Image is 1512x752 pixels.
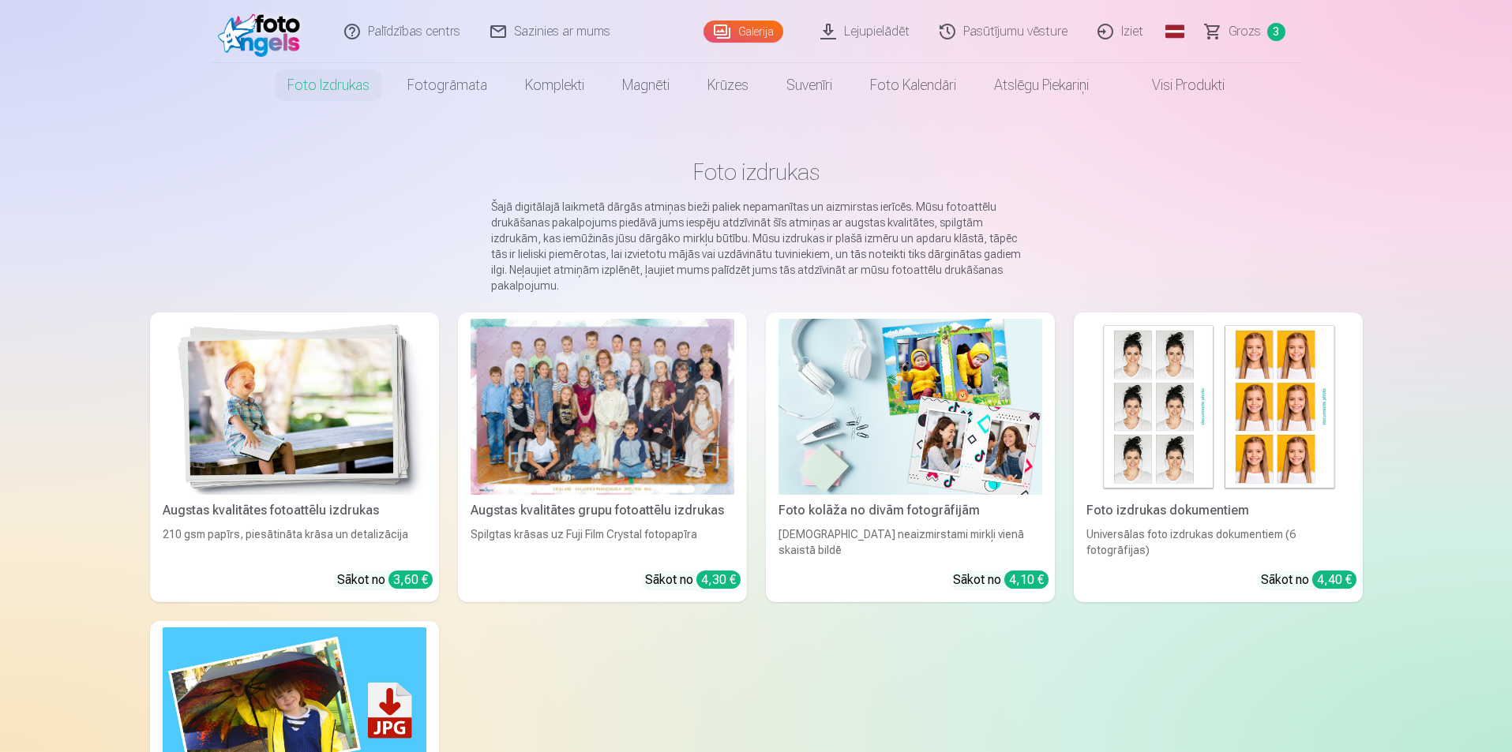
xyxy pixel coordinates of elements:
a: Galerija [703,21,783,43]
a: Atslēgu piekariņi [975,63,1108,107]
div: Sākot no [645,571,741,589]
a: Augstas kvalitātes fotoattēlu izdrukasAugstas kvalitātes fotoattēlu izdrukas210 gsm papīrs, piesā... [150,312,439,602]
a: Krūzes [688,63,767,107]
h1: Foto izdrukas [163,158,1350,186]
div: 4,10 € [1004,571,1049,589]
span: 3 [1267,23,1285,41]
a: Foto kalendāri [851,63,975,107]
div: Augstas kvalitātes fotoattēlu izdrukas [156,501,433,520]
div: Foto izdrukas dokumentiem [1080,501,1356,520]
div: Sākot no [1261,571,1356,589]
a: Foto izdrukas dokumentiemFoto izdrukas dokumentiemUniversālas foto izdrukas dokumentiem (6 fotogr... [1074,312,1363,602]
a: Magnēti [603,63,688,107]
div: Universālas foto izdrukas dokumentiem (6 fotogrāfijas) [1080,526,1356,558]
div: Foto kolāža no divām fotogrāfijām [772,501,1049,520]
div: 3,60 € [388,571,433,589]
a: Visi produkti [1108,63,1244,107]
span: Grozs [1229,22,1261,41]
a: Fotogrāmata [388,63,506,107]
img: Foto kolāža no divām fotogrāfijām [779,319,1042,495]
img: /fa1 [218,6,309,57]
div: Sākot no [337,571,433,589]
div: 210 gsm papīrs, piesātināta krāsa un detalizācija [156,526,433,558]
div: [DEMOGRAPHIC_DATA] neaizmirstami mirkļi vienā skaistā bildē [772,526,1049,558]
img: Foto izdrukas dokumentiem [1086,319,1350,495]
div: Sākot no [953,571,1049,589]
a: Foto kolāža no divām fotogrāfijāmFoto kolāža no divām fotogrāfijām[DEMOGRAPHIC_DATA] neaizmirstam... [766,312,1055,602]
div: Spilgtas krāsas uz Fuji Film Crystal fotopapīra [464,526,741,558]
a: Suvenīri [767,63,851,107]
img: Augstas kvalitātes fotoattēlu izdrukas [163,319,426,495]
div: 4,40 € [1312,571,1356,589]
a: Foto izdrukas [268,63,388,107]
div: Augstas kvalitātes grupu fotoattēlu izdrukas [464,501,741,520]
div: 4,30 € [696,571,741,589]
p: Šajā digitālajā laikmetā dārgās atmiņas bieži paliek nepamanītas un aizmirstas ierīcēs. Mūsu foto... [491,199,1022,294]
a: Komplekti [506,63,603,107]
a: Augstas kvalitātes grupu fotoattēlu izdrukasSpilgtas krāsas uz Fuji Film Crystal fotopapīraSākot ... [458,312,747,602]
